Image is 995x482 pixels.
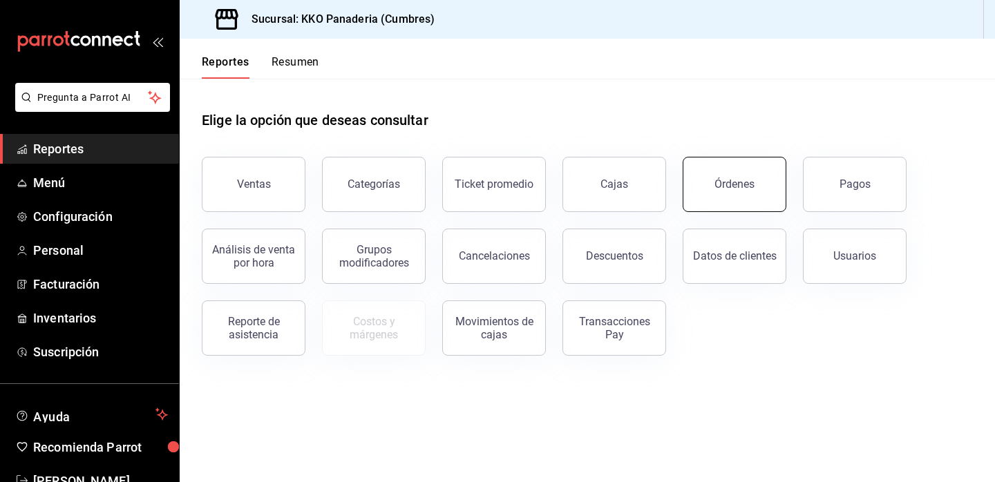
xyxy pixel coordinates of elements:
button: Reportes [202,55,249,79]
button: Pregunta a Parrot AI [15,83,170,112]
div: Grupos modificadores [331,243,417,269]
div: navigation tabs [202,55,319,79]
div: Usuarios [833,249,876,262]
h3: Sucursal: KKO Panaderia (Cumbres) [240,11,435,28]
span: Recomienda Parrot [33,438,168,456]
span: Reportes [33,139,168,158]
div: Cancelaciones [459,249,530,262]
button: Pagos [803,157,907,212]
span: Menú [33,173,168,192]
button: Transacciones Pay [562,300,666,356]
button: Categorías [322,157,426,212]
a: Pregunta a Parrot AI [10,100,170,115]
div: Ticket promedio [455,177,533,191]
div: Órdenes [714,177,755,191]
button: Análisis de venta por hora [202,229,305,284]
div: Reporte de asistencia [211,315,296,341]
span: Inventarios [33,309,168,327]
button: Ventas [202,157,305,212]
button: Grupos modificadores [322,229,426,284]
button: Órdenes [683,157,786,212]
button: Datos de clientes [683,229,786,284]
button: Usuarios [803,229,907,284]
span: Configuración [33,207,168,226]
button: Reporte de asistencia [202,300,305,356]
span: Pregunta a Parrot AI [37,90,149,105]
button: Contrata inventarios para ver este reporte [322,300,426,356]
div: Costos y márgenes [331,315,417,341]
span: Personal [33,241,168,260]
button: Cancelaciones [442,229,546,284]
span: Ayuda [33,406,150,423]
div: Transacciones Pay [571,315,657,341]
div: Movimientos de cajas [451,315,537,341]
div: Pagos [840,177,871,191]
div: Descuentos [586,249,643,262]
button: Resumen [272,55,319,79]
button: Ticket promedio [442,157,546,212]
div: Datos de clientes [693,249,777,262]
button: Movimientos de cajas [442,300,546,356]
div: Análisis de venta por hora [211,243,296,269]
div: Ventas [237,177,271,191]
div: Categorías [348,177,400,191]
button: Descuentos [562,229,666,284]
button: Cajas [562,157,666,212]
button: open_drawer_menu [152,36,163,47]
h1: Elige la opción que deseas consultar [202,110,428,131]
span: Suscripción [33,343,168,361]
span: Facturación [33,275,168,293]
div: Cajas [600,177,628,191]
